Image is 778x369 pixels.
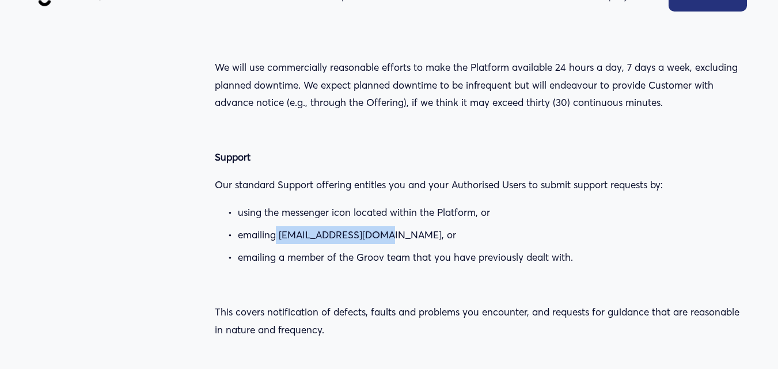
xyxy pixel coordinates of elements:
p: Our standard Support offering entitles you and your Authorised Users to submit support requests by: [215,176,747,194]
p: emailing [EMAIL_ADDRESS][DOMAIN_NAME], or [238,226,747,244]
p: emailing a member of the Groov team that you have previously dealt with. [238,249,747,267]
p: using the messenger icon located within the Platform, or [238,204,747,222]
p: This covers notification of defects, faults and problems you encounter, and requests for guidance... [215,303,747,338]
p: We will use commercially reasonable efforts to make the Platform available 24 hours a day, 7 days... [215,59,747,112]
strong: Support [215,151,251,163]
